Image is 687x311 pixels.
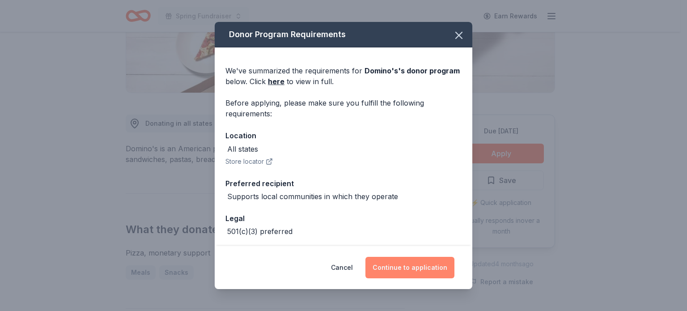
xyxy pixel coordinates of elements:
div: Location [225,130,462,141]
div: All states [227,144,258,154]
div: Supports local communities in which they operate [227,191,398,202]
div: Donor Program Requirements [215,22,472,47]
span: Domino's 's donor program [365,66,460,75]
div: Legal [225,213,462,224]
a: here [268,76,284,87]
button: Continue to application [365,257,454,278]
div: Preferred recipient [225,178,462,189]
button: Cancel [331,257,353,278]
div: We've summarized the requirements for below. Click to view in full. [225,65,462,87]
div: Before applying, please make sure you fulfill the following requirements: [225,98,462,119]
button: Store locator [225,156,273,167]
div: 501(c)(3) preferred [227,226,293,237]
